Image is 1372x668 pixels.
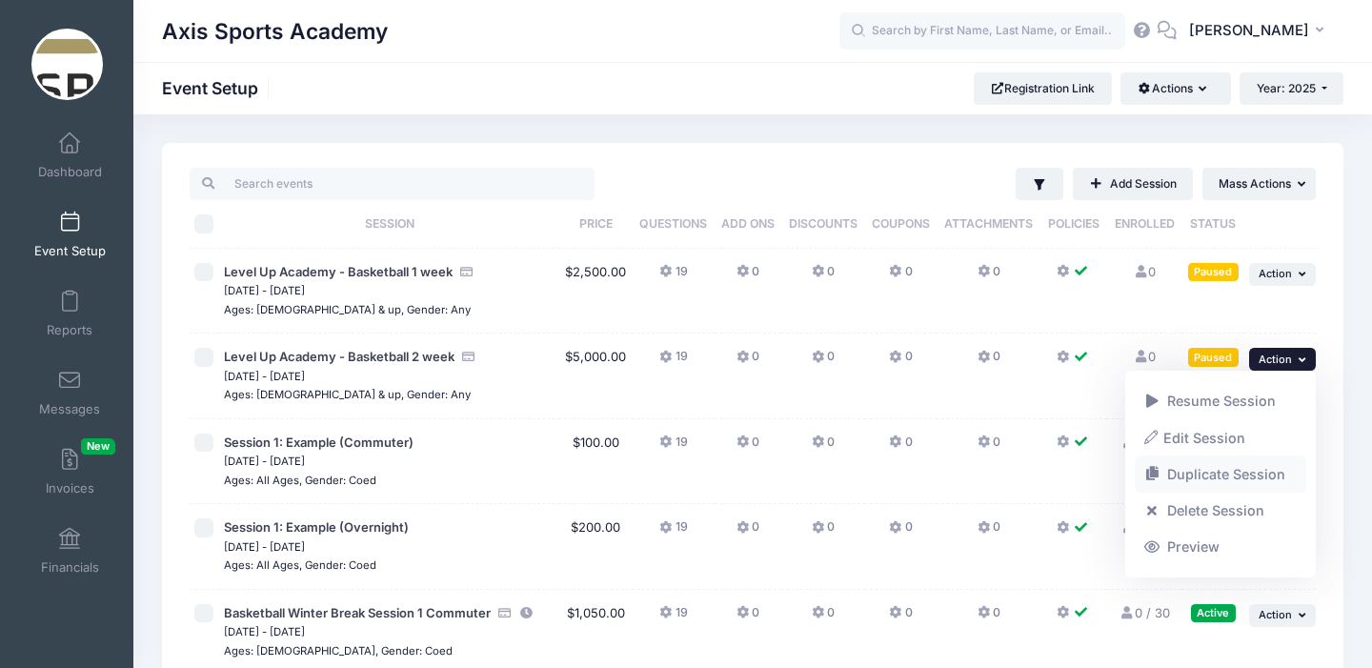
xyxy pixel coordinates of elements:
button: 19 [659,518,687,546]
button: 0 [889,434,912,461]
span: Action [1259,353,1292,366]
td: $100.00 [559,419,633,505]
a: InvoicesNew [25,438,115,505]
small: [DATE] - [DATE] [224,455,305,468]
button: Action [1249,263,1316,286]
td: $2,500.00 [559,249,633,334]
button: 19 [659,434,687,461]
span: Add Ons [721,216,775,231]
img: Axis Sports Academy [31,29,103,100]
a: Preview [1135,529,1307,565]
span: Messages [39,401,100,417]
button: 19 [659,263,687,291]
span: Discounts [789,216,857,231]
th: Session [219,200,559,249]
button: [PERSON_NAME] [1177,10,1343,53]
small: [DATE] - [DATE] [224,540,305,554]
button: 0 [978,518,1000,546]
button: 0 [978,348,1000,375]
span: Dashboard [38,164,102,180]
th: Price [559,200,633,249]
th: Enrolled [1107,200,1182,249]
a: 0 / 10 [1120,435,1168,450]
button: 19 [659,348,687,375]
button: 0 [812,518,835,546]
input: Search by First Name, Last Name, or Email... [839,12,1125,51]
th: Attachments [937,200,1040,249]
a: Add Session [1073,168,1193,200]
button: 0 [978,263,1000,291]
button: Action [1249,604,1316,627]
i: Accepting Credit Card Payments [461,351,476,363]
th: Coupons [865,200,938,249]
td: $200.00 [559,504,633,590]
button: Mass Actions [1202,168,1316,200]
td: $5,000.00 [559,334,633,419]
small: Ages: All Ages, Gender: Coed [224,474,376,487]
small: Ages: [DEMOGRAPHIC_DATA] & up, Gender: Any [224,388,471,401]
a: 0 [1133,264,1156,279]
button: 0 [736,348,759,375]
small: [DATE] - [DATE] [224,625,305,638]
span: Coupons [872,216,930,231]
span: Basketball Winter Break Session 1 Commuter [224,605,491,620]
h1: Axis Sports Academy [162,10,388,53]
button: Year: 2025 [1240,72,1343,105]
a: 0 / 10 [1120,519,1168,535]
button: 0 [736,518,759,546]
i: Accepting Credit Card Payments [459,266,474,278]
a: 0 [1133,349,1156,364]
button: 0 [889,604,912,632]
th: Add Ons [715,200,782,249]
a: Delete Session [1135,493,1307,529]
div: Paused [1188,263,1239,281]
span: Action [1259,608,1292,621]
th: Questions [633,200,715,249]
button: 0 [736,263,759,291]
th: Discounts [781,200,864,249]
button: 0 [736,604,759,632]
span: Action [1259,267,1292,280]
a: Financials [25,517,115,584]
span: Policies [1048,216,1100,231]
button: 0 [978,604,1000,632]
a: Duplicate Session [1135,456,1307,493]
span: Year: 2025 [1257,81,1316,95]
th: Status [1181,200,1243,249]
button: Actions [1120,72,1230,105]
span: Attachments [944,216,1033,231]
button: 0 [812,604,835,632]
a: Registration Link [974,72,1112,105]
a: Messages [25,359,115,426]
h1: Event Setup [162,78,274,98]
small: Ages: [DEMOGRAPHIC_DATA], Gender: Coed [224,644,453,658]
button: 0 [736,434,759,461]
input: Search events [190,168,595,200]
div: Active [1191,604,1236,622]
span: New [81,438,115,455]
button: Action [1249,348,1316,371]
span: [PERSON_NAME] [1189,20,1309,41]
a: Edit Session [1135,419,1307,455]
span: Mass Actions [1219,176,1291,191]
small: [DATE] - [DATE] [224,284,305,297]
button: 0 [812,348,835,375]
span: Session 1: Example (Overnight) [224,519,409,535]
button: 0 [812,263,835,291]
span: Financials [41,559,99,576]
span: Invoices [46,480,94,496]
small: Ages: All Ages, Gender: Coed [224,558,376,572]
i: Accepting Credit Card Payments [497,607,513,619]
button: 0 [889,348,912,375]
span: Session 1: Example (Commuter) [224,435,414,450]
button: 19 [659,604,687,632]
span: Reports [47,322,92,338]
span: Questions [639,216,707,231]
a: Dashboard [25,122,115,189]
a: Reports [25,280,115,347]
th: Policies [1040,200,1106,249]
span: Level Up Academy - Basketball 2 week [224,349,454,364]
a: 0 / 30 [1119,605,1169,620]
a: Resume Session [1135,383,1307,419]
small: [DATE] - [DATE] [224,370,305,383]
